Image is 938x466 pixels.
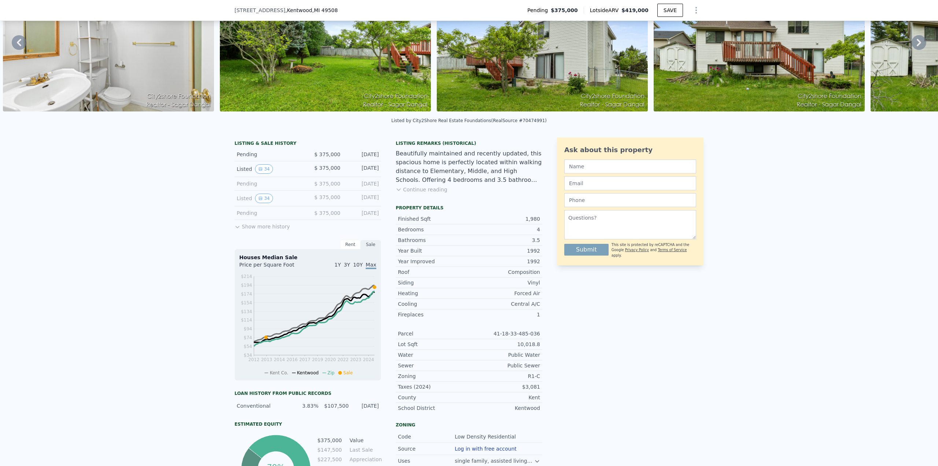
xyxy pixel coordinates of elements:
[274,357,285,362] tspan: 2014
[340,240,361,249] div: Rent
[244,353,252,358] tspan: $34
[299,357,311,362] tspan: 2017
[469,330,540,337] div: 41-18-33-485-036
[398,394,469,401] div: County
[343,370,353,375] span: Sale
[551,7,578,14] span: $375,000
[398,279,469,286] div: Siding
[398,330,469,337] div: Parcel
[314,210,340,216] span: $ 375,000
[353,262,363,268] span: 10Y
[469,311,540,318] div: 1
[398,215,469,223] div: Finished Sqft
[317,455,342,463] td: $227,500
[234,390,381,396] div: Loan history from public records
[621,7,649,13] span: $419,000
[353,402,379,410] div: [DATE]
[335,262,341,268] span: 1Y
[244,335,252,340] tspan: $74
[314,194,340,200] span: $ 375,000
[398,457,455,465] div: Uses
[469,300,540,308] div: Central A/C
[337,357,349,362] tspan: 2022
[469,226,540,233] div: 4
[391,118,547,123] div: Listed by City2Shore Real Estate Foundations (RealSource #70474991)
[348,446,381,454] td: Last Sale
[469,290,540,297] div: Forced Air
[293,402,318,410] div: 3.83%
[314,151,340,157] span: $ 375,000
[237,151,302,158] div: Pending
[244,326,252,331] tspan: $94
[564,145,696,155] div: Ask about this property
[398,236,469,244] div: Bathrooms
[346,209,379,217] div: [DATE]
[658,248,687,252] a: Terms of Service
[564,193,696,207] input: Phone
[287,357,298,362] tspan: 2016
[255,194,273,203] button: View historical data
[366,262,376,269] span: Max
[270,370,288,375] span: Kent Co.
[398,351,469,359] div: Water
[328,370,335,375] span: Zip
[396,422,542,428] div: Zoning
[469,341,540,348] div: 10,018.8
[590,7,621,14] span: Lotside ARV
[285,7,338,14] span: , Kentwood
[398,290,469,297] div: Heating
[564,159,696,173] input: Name
[317,436,342,444] td: $375,000
[398,404,469,412] div: School District
[469,383,540,390] div: $3,081
[241,318,252,323] tspan: $114
[241,309,252,314] tspan: $134
[312,357,323,362] tspan: 2019
[469,404,540,412] div: Kentwood
[248,357,260,362] tspan: 2012
[398,445,455,452] div: Source
[234,421,381,427] div: Estimated Equity
[625,248,649,252] a: Privacy Policy
[612,242,696,258] div: This site is protected by reCAPTCHA and the Google and apply.
[689,3,703,18] button: Show Options
[398,311,469,318] div: Fireplaces
[346,151,379,158] div: [DATE]
[234,140,381,148] div: LISTING & SALE HISTORY
[348,436,381,444] td: Value
[314,165,340,171] span: $ 375,000
[398,433,455,440] div: Code
[348,455,381,463] td: Appreciation
[239,261,308,273] div: Price per Square Foot
[455,433,517,440] div: Low Density Residential
[398,362,469,369] div: Sewer
[241,283,252,288] tspan: $194
[396,186,447,193] button: Continue reading
[312,7,338,13] span: , MI 49508
[396,149,542,184] div: Beautifully maintained and recently updated, this spacious home is perfectly located within walki...
[469,236,540,244] div: 3.5
[398,258,469,265] div: Year Improved
[363,357,374,362] tspan: 2024
[469,362,540,369] div: Public Sewer
[469,373,540,380] div: R1-C
[396,205,542,211] div: Property details
[469,351,540,359] div: Public Water
[469,247,540,254] div: 1992
[344,262,350,268] span: 3Y
[239,254,376,261] div: Houses Median Sale
[398,247,469,254] div: Year Built
[398,268,469,276] div: Roof
[398,226,469,233] div: Bedrooms
[469,215,540,223] div: 1,980
[398,300,469,308] div: Cooling
[237,164,302,174] div: Listed
[237,180,302,187] div: Pending
[346,194,379,203] div: [DATE]
[237,209,302,217] div: Pending
[469,394,540,401] div: Kent
[398,341,469,348] div: Lot Sqft
[317,446,342,454] td: $147,500
[361,240,381,249] div: Sale
[398,383,469,390] div: Taxes (2024)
